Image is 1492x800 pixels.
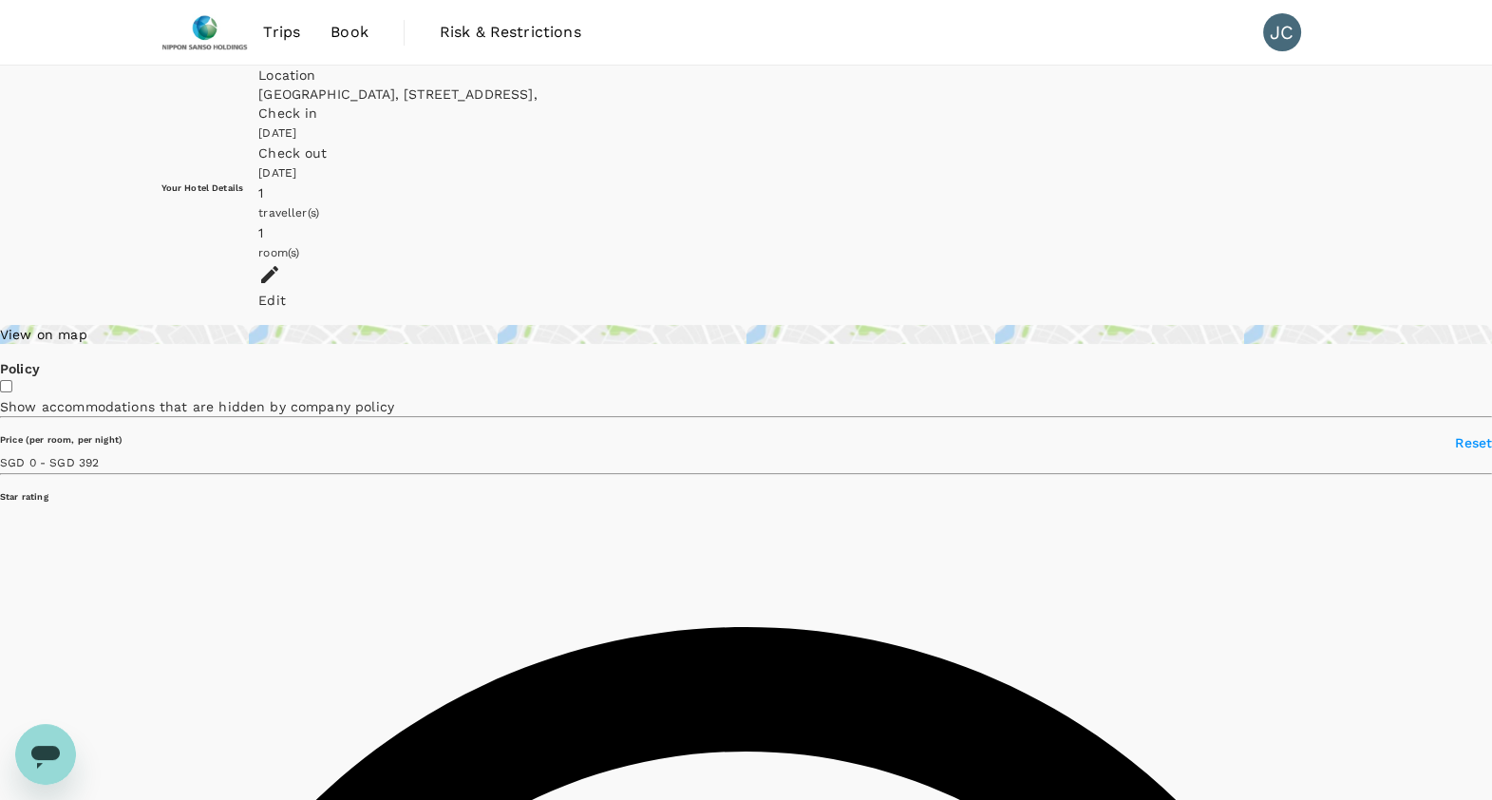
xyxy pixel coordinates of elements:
[331,21,368,44] span: Book
[440,21,581,44] span: Risk & Restrictions
[258,66,1331,85] div: Location
[258,223,1331,242] div: 1
[258,143,1331,162] div: Check out
[258,291,1331,310] div: Edit
[258,166,296,180] span: [DATE]
[1263,13,1301,51] div: JC
[161,11,249,53] img: Nippon Sanso Holdings Singapore Pte Ltd
[258,246,299,259] span: room(s)
[258,206,319,219] span: traveller(s)
[263,21,300,44] span: Trips
[258,126,296,140] span: [DATE]
[258,183,1331,202] div: 1
[15,724,76,785] iframe: Button to launch messaging window
[258,85,1331,104] div: [GEOGRAPHIC_DATA], [STREET_ADDRESS],
[258,104,1331,123] div: Check in
[161,181,244,194] h6: Your Hotel Details
[1455,435,1492,450] span: Reset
